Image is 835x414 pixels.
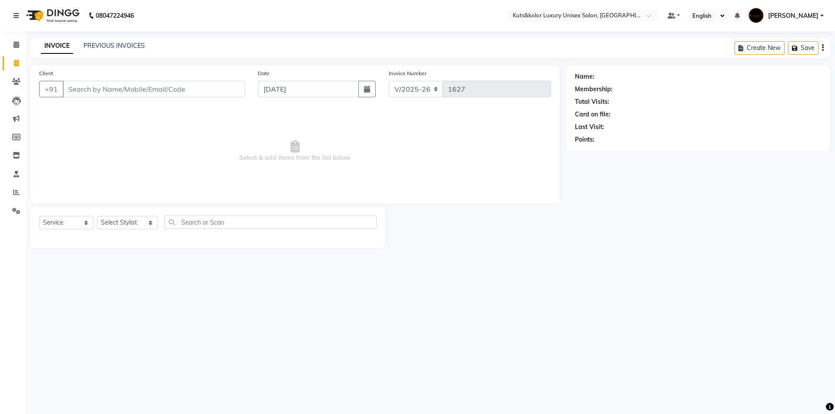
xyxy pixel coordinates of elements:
img: logo [22,3,82,28]
b: 08047224946 [96,3,134,28]
div: Name: [575,72,595,81]
span: [PERSON_NAME] [768,11,818,20]
div: Card on file: [575,110,611,119]
label: Client [39,70,53,77]
button: Create New [735,41,785,55]
button: Save [788,41,818,55]
button: +91 [39,81,63,97]
div: Membership: [575,85,613,94]
label: Date [258,70,270,77]
img: Jasim Ansari [748,8,764,23]
input: Search or Scan [164,215,377,229]
a: PREVIOUS INVOICES [83,42,145,50]
input: Search by Name/Mobile/Email/Code [63,81,245,97]
span: Select & add items from the list below [39,108,551,195]
div: Total Visits: [575,97,609,106]
div: Points: [575,135,595,144]
label: Invoice Number [389,70,427,77]
div: Last Visit: [575,123,604,132]
a: INVOICE [41,38,73,54]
